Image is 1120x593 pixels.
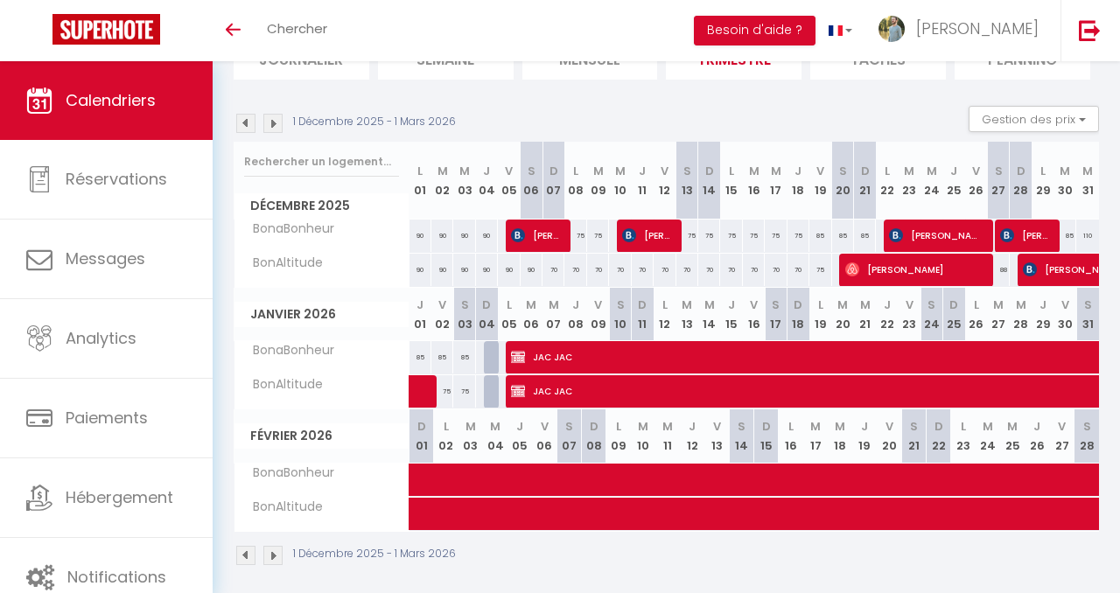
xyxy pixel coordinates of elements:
[549,163,558,179] abbr: D
[794,163,801,179] abbr: J
[810,418,821,435] abbr: M
[949,296,958,313] abbr: D
[465,418,476,435] abbr: M
[676,254,698,286] div: 70
[1076,220,1099,252] div: 110
[1025,409,1049,463] th: 26
[878,16,905,42] img: ...
[528,163,535,179] abbr: S
[839,163,847,179] abbr: S
[453,142,475,220] th: 03
[409,254,431,286] div: 90
[431,341,453,373] div: 85
[720,142,742,220] th: 15
[680,409,704,463] th: 12
[417,418,426,435] abbr: D
[507,409,532,463] th: 05
[906,296,913,313] abbr: V
[505,163,513,179] abbr: V
[950,163,957,179] abbr: J
[1058,418,1066,435] abbr: V
[267,19,327,38] span: Chercher
[713,418,721,435] abbr: V
[631,409,655,463] th: 10
[835,418,845,435] abbr: M
[720,254,742,286] div: 70
[483,163,490,179] abbr: J
[453,341,475,373] div: 85
[910,418,918,435] abbr: S
[639,163,646,179] abbr: J
[698,288,720,341] th: 14
[1054,220,1076,252] div: 85
[832,288,854,341] th: 20
[899,142,920,220] th: 23
[809,142,831,220] th: 19
[860,296,871,313] abbr: M
[705,163,714,179] abbr: D
[1016,296,1026,313] abbr: M
[476,220,498,252] div: 90
[521,288,542,341] th: 06
[482,296,491,313] abbr: D
[743,288,765,341] th: 16
[293,546,456,562] p: 1 Décembre 2025 - 1 Mars 2026
[965,288,987,341] th: 26
[1010,142,1032,220] th: 28
[698,142,720,220] th: 14
[927,409,951,463] th: 22
[765,254,787,286] div: 70
[476,142,498,220] th: 04
[438,296,446,313] abbr: V
[852,409,877,463] th: 19
[594,296,602,313] abbr: V
[661,163,668,179] abbr: V
[728,296,735,313] abbr: J
[729,163,734,179] abbr: L
[694,16,815,45] button: Besoin d'aide ?
[765,142,787,220] th: 17
[237,498,327,517] span: BonAltitude
[889,219,983,252] span: [PERSON_NAME]
[587,220,609,252] div: 75
[461,296,469,313] abbr: S
[654,254,675,286] div: 70
[854,142,876,220] th: 21
[1054,288,1076,341] th: 30
[587,254,609,286] div: 70
[564,288,586,341] th: 08
[237,464,339,483] span: BonaBonheur
[1000,219,1051,252] span: [PERSON_NAME]
[1082,163,1093,179] abbr: M
[237,341,339,360] span: BonaBonheur
[754,409,779,463] th: 15
[542,254,564,286] div: 70
[787,254,809,286] div: 70
[587,142,609,220] th: 09
[943,142,965,220] th: 25
[828,409,852,463] th: 18
[638,296,647,313] abbr: D
[771,163,781,179] abbr: M
[237,254,327,273] span: BonAltitude
[720,288,742,341] th: 15
[66,248,145,269] span: Messages
[564,220,586,252] div: 75
[507,296,512,313] abbr: L
[987,288,1009,341] th: 27
[476,288,498,341] th: 04
[698,254,720,286] div: 70
[453,254,475,286] div: 90
[609,288,631,341] th: 10
[234,193,409,219] span: Décembre 2025
[431,254,453,286] div: 90
[511,219,562,252] span: [PERSON_NAME]
[720,220,742,252] div: 75
[526,296,536,313] abbr: M
[437,163,448,179] abbr: M
[1054,142,1076,220] th: 30
[609,142,631,220] th: 10
[1039,296,1046,313] abbr: J
[549,296,559,313] abbr: M
[902,409,927,463] th: 21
